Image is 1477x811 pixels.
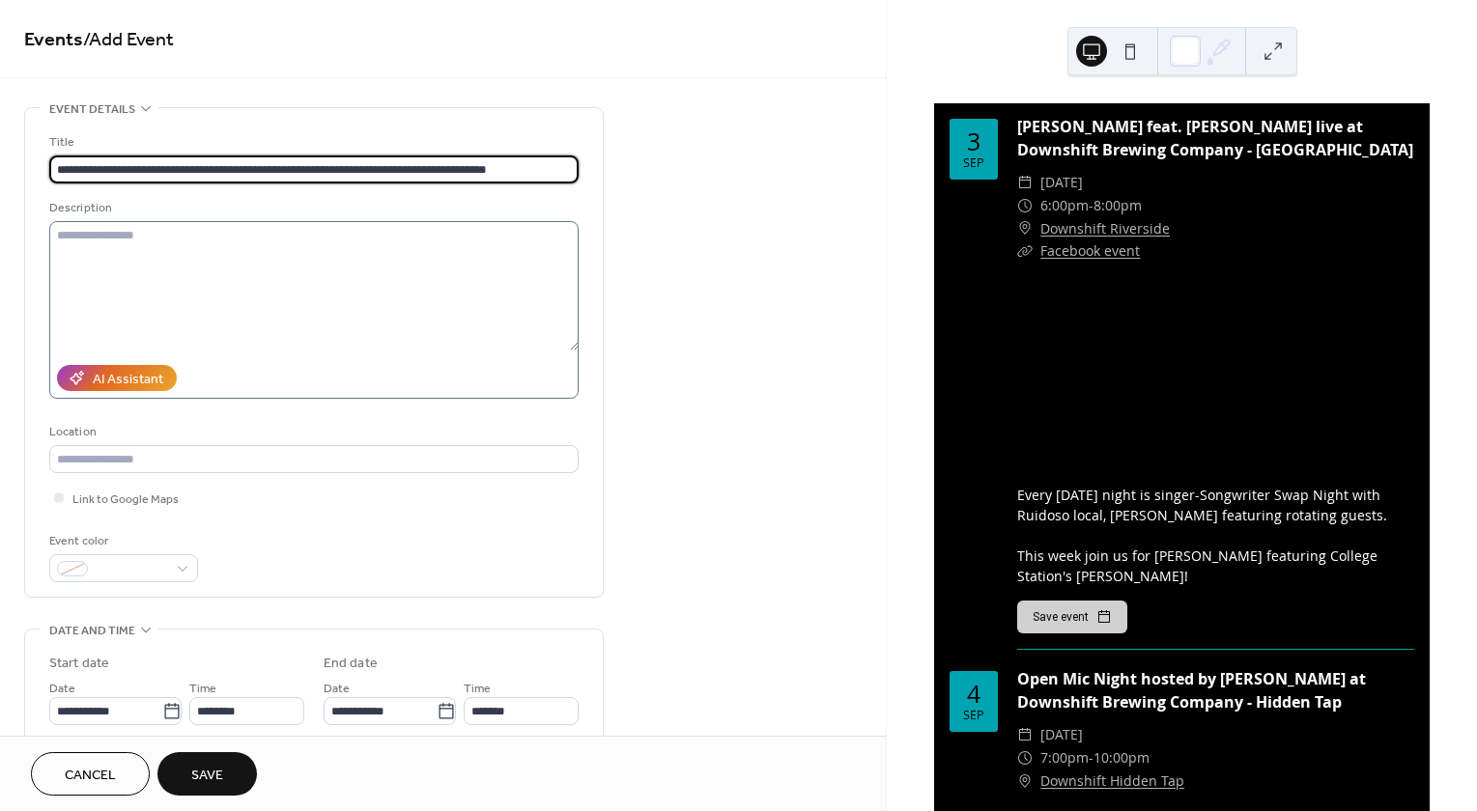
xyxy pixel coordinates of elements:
span: Date and time [49,621,135,641]
span: Link to Google Maps [72,489,179,510]
div: Event color [49,531,194,551]
div: ​ [1017,171,1033,194]
span: 10:00pm [1094,746,1150,769]
div: ​ [1017,769,1033,793]
div: ​ [1017,239,1033,263]
span: 8:00pm [1094,194,1142,217]
div: Location [49,422,575,442]
a: Downshift Hidden Tap [1040,769,1184,793]
span: [DATE] [1040,171,1083,194]
a: Downshift Riverside [1040,217,1170,240]
span: Cancel [65,766,116,786]
button: Cancel [31,752,150,796]
a: [PERSON_NAME] feat. [PERSON_NAME] live at Downshift Brewing Company - [GEOGRAPHIC_DATA] [1017,116,1413,160]
span: Event details [49,99,135,120]
div: Sep [963,157,984,170]
span: - [1089,746,1094,769]
span: 7:00pm [1040,746,1089,769]
span: - [1089,194,1094,217]
div: Open Mic Night hosted by [PERSON_NAME] at Downshift Brewing Company - Hidden Tap [1017,667,1414,713]
span: / Add Event [83,21,174,59]
span: Date [49,679,75,699]
div: Every [DATE] night is singer-Songwriter Swap Night with Ruidoso local, [PERSON_NAME] featuring ro... [1017,485,1414,586]
button: Save [157,752,257,796]
div: ​ [1017,723,1033,746]
div: ​ [1017,194,1033,217]
div: 4 [967,682,980,706]
span: 6:00pm [1040,194,1089,217]
div: Description [49,198,575,218]
button: Save event [1017,601,1127,633]
a: Facebook event [1040,241,1140,260]
div: ​ [1017,746,1033,769]
span: Save [191,766,223,786]
a: Events [24,21,83,59]
div: AI Assistant [93,370,163,390]
div: ​ [1017,217,1033,240]
div: Sep [963,710,984,722]
div: End date [324,654,378,674]
button: AI Assistant [57,365,177,391]
span: Time [189,679,216,699]
span: [DATE] [1040,723,1083,746]
span: Time [464,679,491,699]
div: Title [49,132,575,153]
div: 3 [967,129,980,154]
span: Date [324,679,350,699]
div: Start date [49,654,109,674]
